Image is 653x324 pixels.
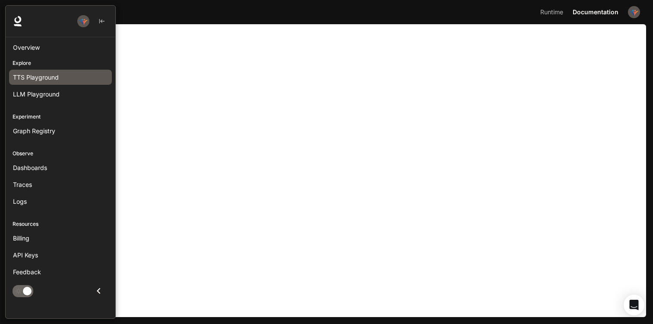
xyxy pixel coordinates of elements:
[13,90,60,99] span: LLM Playground
[13,73,59,82] span: TTS Playground
[9,194,112,209] a: Logs
[6,113,115,121] p: Experiment
[23,286,32,295] span: Dark mode toggle
[537,3,568,21] a: Runtime
[9,264,112,279] a: Feedback
[6,150,115,157] p: Observe
[22,3,70,21] button: All workspaces
[7,24,646,324] iframe: Documentation
[13,197,27,206] span: Logs
[89,282,108,300] button: Close drawer
[75,13,92,30] button: User avatar
[9,123,112,138] a: Graph Registry
[540,7,563,18] span: Runtime
[6,59,115,67] p: Explore
[625,3,643,21] button: User avatar
[13,126,55,135] span: Graph Registry
[13,163,47,172] span: Dashboards
[6,220,115,228] p: Resources
[9,177,112,192] a: Traces
[9,87,112,102] a: LLM Playground
[77,15,89,27] img: User avatar
[13,267,41,276] span: Feedback
[573,7,618,18] span: Documentation
[569,3,622,21] a: Documentation
[13,180,32,189] span: Traces
[13,43,40,52] span: Overview
[9,247,112,263] a: API Keys
[9,40,112,55] a: Overview
[624,295,644,315] div: Open Intercom Messenger
[9,160,112,175] a: Dashboards
[628,6,640,18] img: User avatar
[13,250,38,260] span: API Keys
[13,234,29,243] span: Billing
[9,70,112,85] a: TTS Playground
[9,231,112,246] a: Billing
